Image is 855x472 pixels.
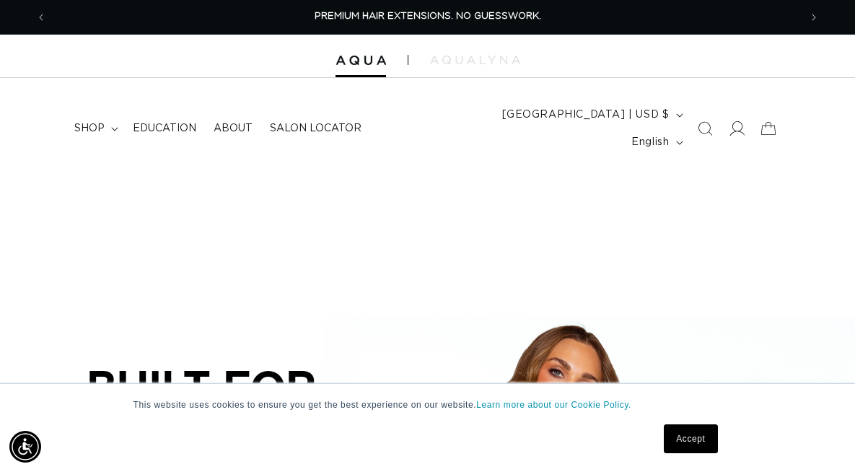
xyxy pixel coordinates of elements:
[124,113,205,144] a: Education
[270,122,361,135] span: Salon Locator
[315,12,541,21] span: PREMIUM HAIR EXTENSIONS. NO GUESSWORK.
[25,4,57,31] button: Previous announcement
[66,113,124,144] summary: shop
[261,113,370,144] a: Salon Locator
[494,101,689,128] button: [GEOGRAPHIC_DATA] | USD $
[664,424,717,453] a: Accept
[631,135,669,150] span: English
[623,128,688,156] button: English
[430,56,520,64] img: aqualyna.com
[502,108,670,123] span: [GEOGRAPHIC_DATA] | USD $
[74,122,105,135] span: shop
[133,398,722,411] p: This website uses cookies to ensure you get the best experience on our website.
[9,431,41,463] div: Accessibility Menu
[214,122,253,135] span: About
[133,122,196,135] span: Education
[476,400,631,410] a: Learn more about our Cookie Policy.
[689,113,721,144] summary: Search
[336,56,386,66] img: Aqua Hair Extensions
[798,4,830,31] button: Next announcement
[205,113,261,144] a: About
